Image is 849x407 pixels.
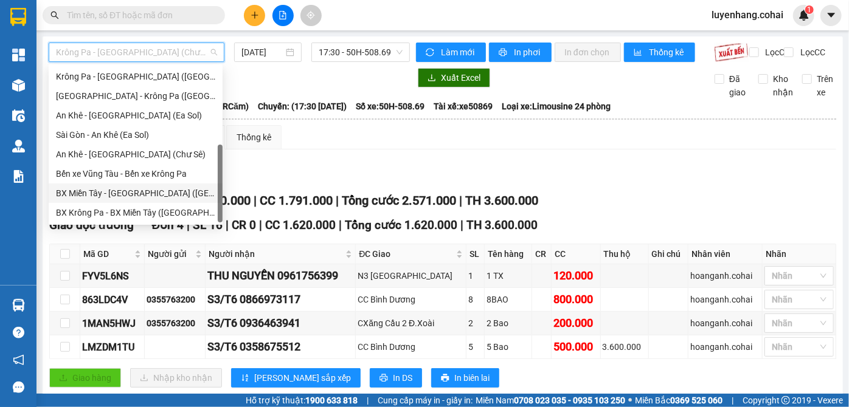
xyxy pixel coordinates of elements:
[193,218,223,232] span: SL 16
[12,79,25,92] img: warehouse-icon
[379,374,388,383] span: printer
[552,244,600,264] th: CC
[393,371,412,385] span: In DS
[49,164,223,183] div: Bến xe Vũng Tàu - Bến xe Krông Pa
[12,109,25,122] img: warehouse-icon
[152,218,184,232] span: Đơn 4
[781,396,790,405] span: copyright
[148,247,193,261] span: Người gửi
[826,10,837,21] span: caret-down
[688,244,762,264] th: Nhân viên
[635,394,723,407] span: Miền Bắc
[56,206,215,219] div: BX Krông Pa - BX Miền Tây ([GEOGRAPHIC_DATA] - [GEOGRAPHIC_DATA])
[358,293,464,306] div: CC Bình Dương
[56,109,215,122] div: An Khê - [GEOGRAPHIC_DATA] (Ea Sol)
[378,394,473,407] span: Cung cấp máy in - giấy in:
[49,86,223,106] div: Sài Gòn - Krông Pa (Uar)
[82,316,142,331] div: 1MAN5HWJ
[356,100,424,113] span: Số xe: 50H-508.69
[272,5,294,26] button: file-add
[80,288,145,312] td: 863LDC4V
[441,46,476,59] span: Làm mới
[187,218,190,232] span: |
[12,49,25,61] img: dashboard-icon
[336,193,339,208] span: |
[714,43,749,62] img: 9k=
[254,193,257,208] span: |
[367,394,369,407] span: |
[649,46,685,59] span: Thống kê
[10,8,26,26] img: logo-vxr
[231,368,361,388] button: sort-ascending[PERSON_NAME] sắp xếp
[56,167,215,180] div: Bến xe Vũng Tàu - Bến xe Krông Pa
[690,269,760,282] div: hoanganh.cohai
[307,11,315,19] span: aim
[13,327,24,338] span: question-circle
[454,371,490,385] span: In biên lai
[702,7,793,22] span: luyenhang.cohai
[147,293,203,306] div: 0355763200
[49,368,121,388] button: uploadGiao hàng
[237,131,271,144] div: Thống kê
[358,316,464,330] div: CXăng Cầu 2 Đ.Xoài
[246,394,358,407] span: Hỗ trợ kỹ thuật:
[207,291,353,308] div: S3/T6 0866973117
[553,338,598,355] div: 500.000
[514,395,625,405] strong: 0708 023 035 - 0935 103 250
[345,218,457,232] span: Tổng cước 1.620.000
[49,125,223,145] div: Sài Gòn - An Khê (Ea Sol)
[649,244,689,264] th: Ghi chú
[259,218,262,232] span: |
[807,5,811,14] span: 1
[732,394,733,407] span: |
[431,368,499,388] button: printerIn biên lai
[258,100,347,113] span: Chuyến: (17:30 [DATE])
[468,293,482,306] div: 8
[487,293,530,306] div: 8BAO
[634,48,644,58] span: bar-chart
[241,46,283,59] input: 13/10/2025
[339,218,342,232] span: |
[532,244,552,264] th: CR
[628,398,632,403] span: ⚪️
[426,48,436,58] span: sync
[50,11,59,19] span: search
[465,193,538,208] span: TH 3.600.000
[805,5,814,14] sup: 1
[489,43,552,62] button: printerIn phơi
[82,292,142,307] div: 863LDC4V
[603,340,646,354] div: 3.600.000
[207,315,353,332] div: S3/T6 0936463941
[358,269,464,282] div: N3 [GEOGRAPHIC_DATA]
[499,48,509,58] span: printer
[428,74,436,83] span: download
[300,5,322,26] button: aim
[80,312,145,335] td: 1MAN5HWJ
[795,46,827,59] span: Lọc CC
[83,247,132,261] span: Mã GD
[49,145,223,164] div: An Khê - Sài Gòn (Chư Sê)
[724,72,750,99] span: Đã giao
[319,43,403,61] span: 17:30 - 50H-508.69
[468,269,482,282] div: 1
[359,247,454,261] span: ĐC Giao
[49,203,223,222] div: BX Krông Pa - BX Miền Tây (Chơn Thành - Chư Rcăm)
[466,244,485,264] th: SL
[56,186,215,200] div: BX Miền Tây - [GEOGRAPHIC_DATA] ([GEOGRAPHIC_DATA] - [GEOGRAPHIC_DATA])
[80,335,145,359] td: LMZDM1TU
[12,140,25,152] img: warehouse-icon
[624,43,695,62] button: bar-chartThống kê
[416,43,486,62] button: syncLàm mới
[49,218,134,232] span: Giao dọc đường
[207,267,353,284] div: THU NGUYỄN 0961756399
[761,46,792,59] span: Lọc CR
[49,67,223,86] div: Krông Pa - Sài Gòn (Uar)
[130,368,222,388] button: downloadNhập kho nhận
[460,218,463,232] span: |
[441,71,480,84] span: Xuất Excel
[514,46,542,59] span: In phơi
[56,43,217,61] span: Krông Pa - Sài Gòn (Chư RCăm)
[441,374,449,383] span: printer
[690,293,760,306] div: hoanganh.cohai
[690,340,760,354] div: hoanganh.cohai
